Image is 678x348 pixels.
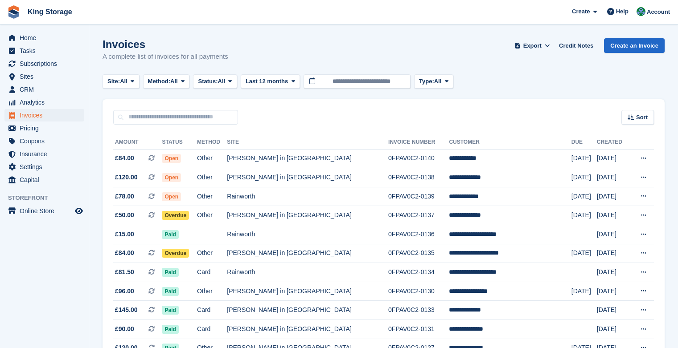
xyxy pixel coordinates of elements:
span: Type: [419,77,434,86]
td: [DATE] [597,320,630,339]
a: menu [4,45,84,57]
td: 0FPAV0C2-0131 [388,320,449,339]
td: Other [197,168,227,187]
span: Paid [162,306,178,315]
span: £84.00 [115,248,134,258]
button: Status: All [193,74,237,89]
button: Last 12 months [241,74,300,89]
span: Settings [20,161,73,173]
a: menu [4,205,84,217]
span: Account [647,8,670,16]
td: [DATE] [597,149,630,168]
td: Other [197,206,227,225]
td: Card [197,320,227,339]
td: [DATE] [571,244,597,263]
span: Last 12 months [246,77,288,86]
span: Overdue [162,211,189,220]
td: 0FPAV0C2-0134 [388,263,449,282]
td: 0FPAV0C2-0139 [388,187,449,206]
td: 0FPAV0C2-0135 [388,244,449,263]
span: Sort [636,113,648,122]
td: [DATE] [597,168,630,187]
td: Card [197,263,227,282]
span: Open [162,192,181,201]
span: Status: [198,77,218,86]
th: Status [162,135,197,150]
a: menu [4,135,84,147]
span: £96.00 [115,287,134,296]
td: [PERSON_NAME] in [GEOGRAPHIC_DATA] [227,282,388,301]
td: [PERSON_NAME] in [GEOGRAPHIC_DATA] [227,320,388,339]
span: Paid [162,230,178,239]
span: Open [162,173,181,182]
td: [DATE] [571,206,597,225]
span: Site: [107,77,120,86]
td: [PERSON_NAME] in [GEOGRAPHIC_DATA] [227,149,388,168]
a: menu [4,174,84,186]
span: Paid [162,287,178,296]
span: CRM [20,83,73,96]
span: Pricing [20,122,73,134]
span: Export [523,41,542,50]
td: [DATE] [597,225,630,244]
span: Tasks [20,45,73,57]
th: Due [571,135,597,150]
img: John King [637,7,645,16]
span: £78.00 [115,192,134,201]
a: menu [4,32,84,44]
td: Rainworth [227,263,388,282]
td: [DATE] [571,282,597,301]
a: menu [4,122,84,134]
span: £15.00 [115,230,134,239]
button: Export [513,38,552,53]
span: All [120,77,127,86]
td: [DATE] [571,149,597,168]
span: Storefront [8,194,89,202]
button: Site: All [103,74,140,89]
span: Insurance [20,148,73,160]
td: [PERSON_NAME] in [GEOGRAPHIC_DATA] [227,301,388,320]
th: Customer [449,135,571,150]
span: Home [20,32,73,44]
a: King Storage [24,4,76,19]
td: Other [197,187,227,206]
td: [DATE] [597,206,630,225]
td: Rainworth [227,187,388,206]
span: Invoices [20,109,73,121]
td: [DATE] [571,168,597,187]
td: 0FPAV0C2-0130 [388,282,449,301]
td: [DATE] [597,244,630,263]
span: Sites [20,70,73,83]
th: Method [197,135,227,150]
td: Other [197,244,227,263]
a: menu [4,161,84,173]
th: Invoice Number [388,135,449,150]
a: menu [4,70,84,83]
td: Card [197,301,227,320]
a: Preview store [74,206,84,216]
p: A complete list of invoices for all payments [103,52,228,62]
th: Created [597,135,630,150]
span: £120.00 [115,173,138,182]
td: 0FPAV0C2-0136 [388,225,449,244]
span: Paid [162,325,178,334]
td: [PERSON_NAME] in [GEOGRAPHIC_DATA] [227,206,388,225]
button: Type: All [414,74,453,89]
th: Amount [113,135,162,150]
span: £81.50 [115,267,134,277]
button: Method: All [143,74,190,89]
td: Other [197,282,227,301]
td: [DATE] [597,263,630,282]
span: All [434,77,442,86]
a: Credit Notes [555,38,597,53]
span: Overdue [162,249,189,258]
span: £50.00 [115,210,134,220]
th: Site [227,135,388,150]
span: Online Store [20,205,73,217]
td: [DATE] [571,187,597,206]
span: £90.00 [115,324,134,334]
td: 0FPAV0C2-0137 [388,206,449,225]
a: menu [4,148,84,160]
img: stora-icon-8386f47178a22dfd0bd8f6a31ec36ba5ce8667c1dd55bd0f319d3a0aa187defe.svg [7,5,21,19]
span: £84.00 [115,154,134,163]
